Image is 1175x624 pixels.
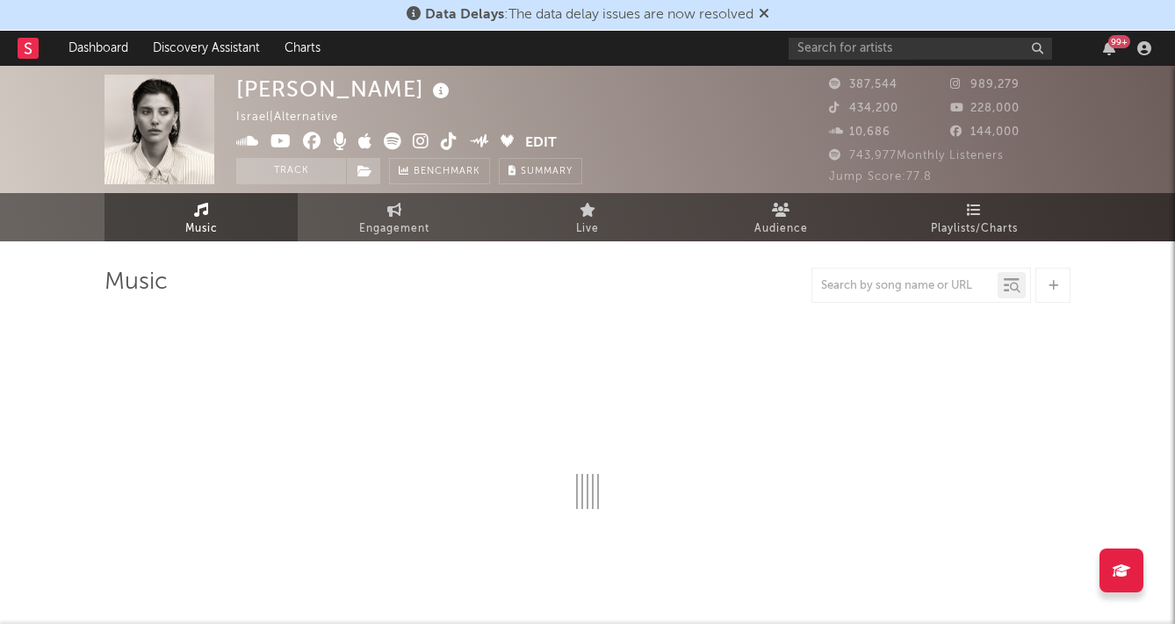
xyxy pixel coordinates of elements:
[829,126,890,138] span: 10,686
[298,193,491,241] a: Engagement
[236,75,454,104] div: [PERSON_NAME]
[759,8,769,22] span: Dismiss
[1108,35,1130,48] div: 99 +
[754,219,808,240] span: Audience
[950,103,1020,114] span: 228,000
[950,79,1020,90] span: 989,279
[684,193,877,241] a: Audience
[829,150,1004,161] span: 743,977 Monthly Listeners
[829,103,898,114] span: 434,200
[931,219,1018,240] span: Playlists/Charts
[877,193,1070,241] a: Playlists/Charts
[56,31,141,66] a: Dashboard
[425,8,504,22] span: Data Delays
[389,158,490,184] a: Benchmark
[576,219,599,240] span: Live
[812,279,998,293] input: Search by song name or URL
[414,161,480,183] span: Benchmark
[950,126,1020,138] span: 144,000
[789,38,1052,60] input: Search for artists
[491,193,684,241] a: Live
[499,158,582,184] button: Summary
[141,31,272,66] a: Discovery Assistant
[425,8,753,22] span: : The data delay issues are now resolved
[272,31,333,66] a: Charts
[236,107,358,128] div: Israel | Alternative
[236,158,346,184] button: Track
[829,171,932,183] span: Jump Score: 77.8
[359,219,429,240] span: Engagement
[1103,41,1115,55] button: 99+
[105,193,298,241] a: Music
[185,219,218,240] span: Music
[829,79,897,90] span: 387,544
[521,167,573,176] span: Summary
[525,133,557,154] button: Edit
